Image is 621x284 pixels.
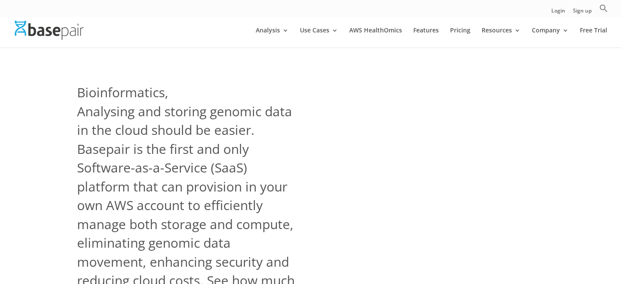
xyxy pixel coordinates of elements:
[599,4,608,17] a: Search Icon Link
[599,4,608,13] svg: Search
[482,27,521,48] a: Resources
[77,83,168,102] span: Bioinformatics,
[300,27,338,48] a: Use Cases
[551,8,565,17] a: Login
[15,21,84,39] img: Basepair
[349,27,402,48] a: AWS HealthOmics
[532,27,569,48] a: Company
[580,27,607,48] a: Free Trial
[256,27,289,48] a: Analysis
[450,27,470,48] a: Pricing
[573,8,592,17] a: Sign up
[413,27,439,48] a: Features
